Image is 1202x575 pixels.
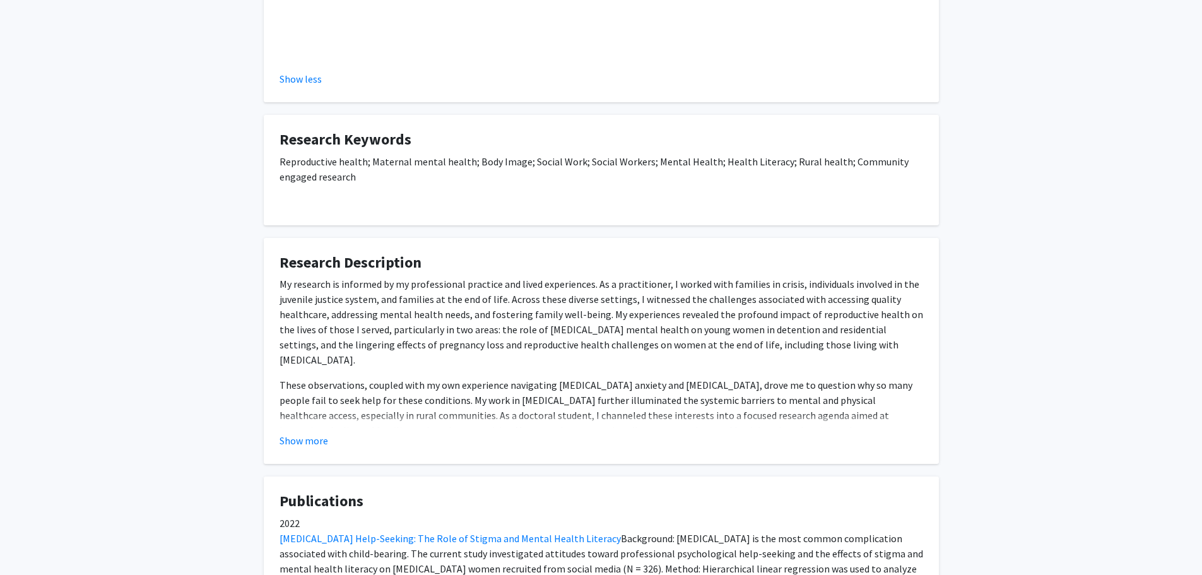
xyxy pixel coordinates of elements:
[280,492,923,511] h4: Publications
[280,154,923,210] div: Reproductive health; Maternal mental health; Body Image; Social Work; Social Workers; Mental Heal...
[280,71,322,86] button: Show less
[9,518,54,566] iframe: Chat
[280,254,923,272] h4: Research Description
[280,433,328,448] button: Show more
[280,131,923,149] h4: Research Keywords
[280,532,621,545] a: [MEDICAL_DATA] Help-Seeking: The Role of Stigma and Mental Health Literacy
[280,377,923,453] p: These observations, coupled with my own experience navigating [MEDICAL_DATA] anxiety and [MEDICAL...
[280,276,923,367] p: My research is informed by my professional practice and lived experiences. As a practitioner, I w...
